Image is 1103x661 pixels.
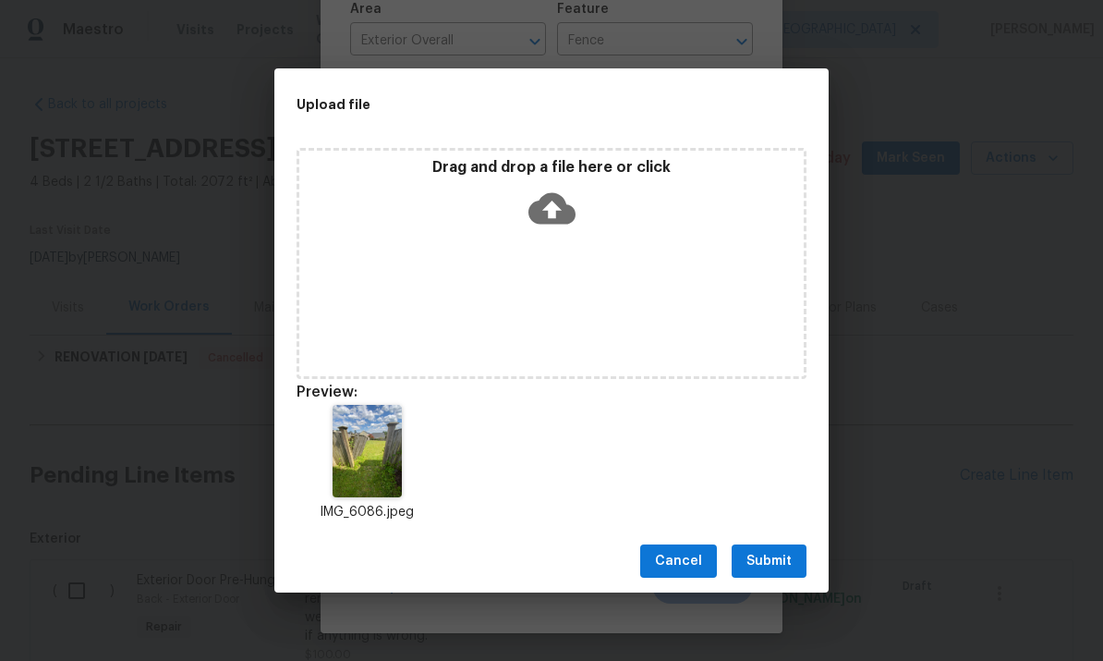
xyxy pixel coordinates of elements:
[732,545,806,579] button: Submit
[640,545,717,579] button: Cancel
[297,94,723,115] h2: Upload file
[655,550,702,573] span: Cancel
[333,405,402,497] img: Z
[299,158,804,177] p: Drag and drop a file here or click
[297,503,437,522] p: IMG_6086.jpeg
[746,550,792,573] span: Submit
